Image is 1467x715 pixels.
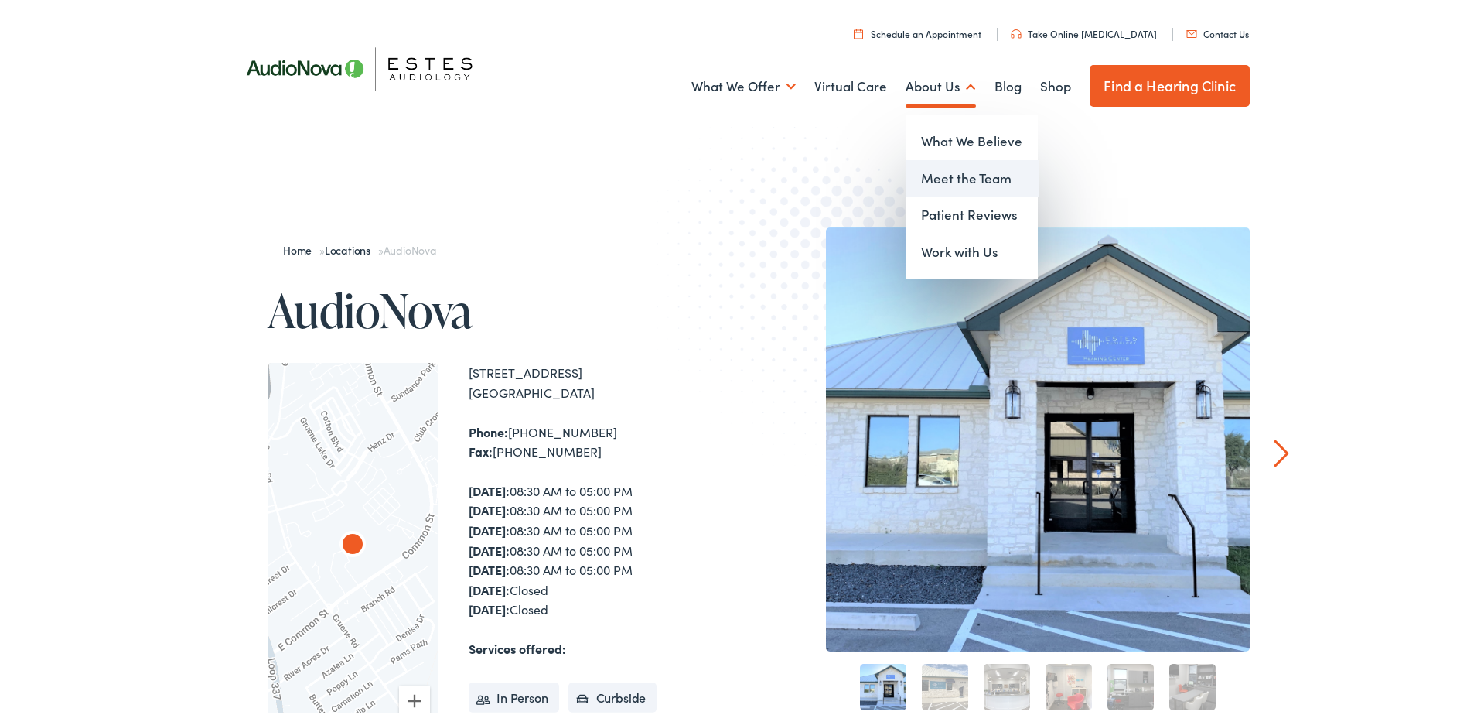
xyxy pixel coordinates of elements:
strong: [DATE]: [469,539,510,556]
a: 6 [1169,661,1216,707]
a: Virtual Care [814,55,887,112]
strong: [DATE]: [469,597,510,614]
div: [STREET_ADDRESS] [GEOGRAPHIC_DATA] [469,360,739,399]
strong: Services offered: [469,637,566,654]
a: 4 [1046,661,1092,707]
h1: AudioNova [268,282,739,333]
li: In Person [469,679,559,710]
a: 1 [860,661,906,707]
a: 5 [1107,661,1154,707]
a: Locations [325,239,378,255]
strong: [DATE]: [469,558,510,575]
strong: [DATE]: [469,518,510,535]
a: Patient Reviews [906,193,1038,231]
img: utility icon [1186,27,1197,35]
img: utility icon [1011,26,1022,36]
a: Schedule an Appointment [854,24,981,37]
a: Home [283,239,319,255]
a: 2 [922,661,968,707]
li: Curbside [568,679,657,710]
span: AudioNova [384,239,436,255]
button: Zoom in [399,682,430,713]
strong: [DATE]: [469,578,510,595]
a: Shop [1040,55,1071,112]
strong: Fax: [469,440,493,457]
img: utility icon [854,26,863,36]
a: Work with Us [906,231,1038,268]
a: Blog [994,55,1022,112]
a: About Us [906,55,976,112]
strong: Phone: [469,420,508,437]
strong: [DATE]: [469,498,510,515]
a: Next [1274,436,1289,464]
a: Meet the Team [906,157,1038,194]
a: What We Believe [906,120,1038,157]
a: What We Offer [691,55,796,112]
a: Contact Us [1186,24,1249,37]
strong: [DATE]: [469,479,510,496]
span: » » [283,239,436,255]
a: 3 [984,661,1030,707]
a: Find a Hearing Clinic [1090,62,1250,104]
div: 08:30 AM to 05:00 PM 08:30 AM to 05:00 PM 08:30 AM to 05:00 PM 08:30 AM to 05:00 PM 08:30 AM to 0... [469,478,739,617]
div: [PHONE_NUMBER] [PHONE_NUMBER] [469,419,739,459]
a: Take Online [MEDICAL_DATA] [1011,24,1157,37]
div: AudioNova [328,518,377,568]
